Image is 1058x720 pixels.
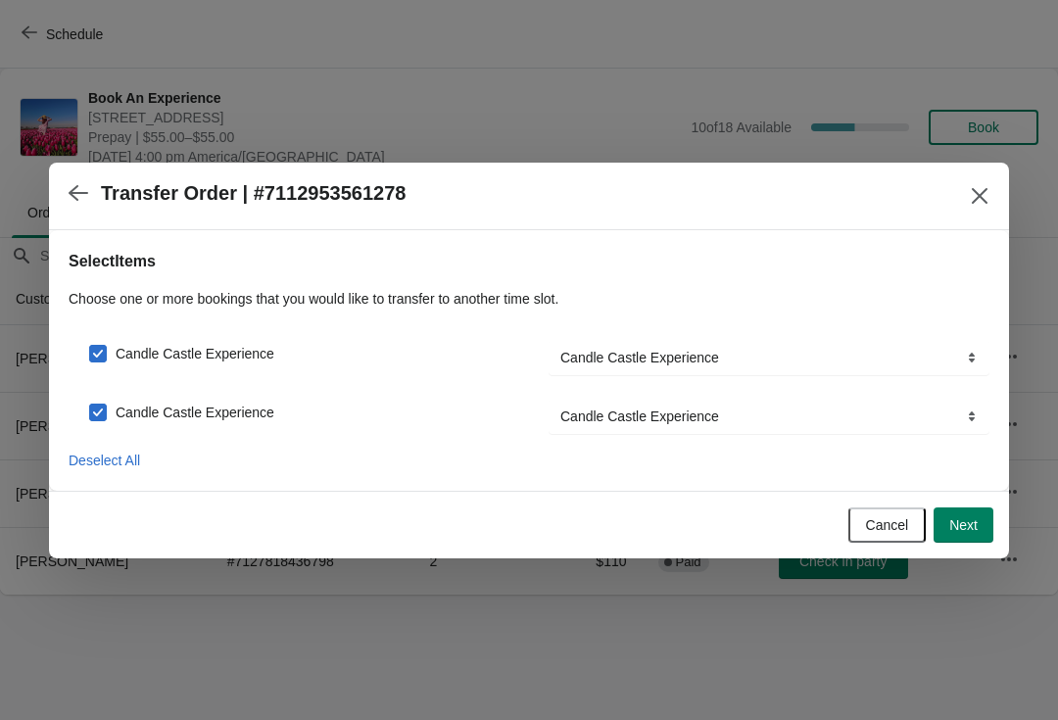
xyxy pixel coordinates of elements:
[101,182,406,205] h2: Transfer Order | #7112953561278
[848,507,927,543] button: Cancel
[866,517,909,533] span: Cancel
[61,443,148,478] button: Deselect All
[116,403,274,422] span: Candle Castle Experience
[934,507,993,543] button: Next
[69,289,989,309] p: Choose one or more bookings that you would like to transfer to another time slot.
[69,453,140,468] span: Deselect All
[69,250,989,273] h2: Select Items
[962,178,997,214] button: Close
[116,344,274,363] span: Candle Castle Experience
[949,517,978,533] span: Next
